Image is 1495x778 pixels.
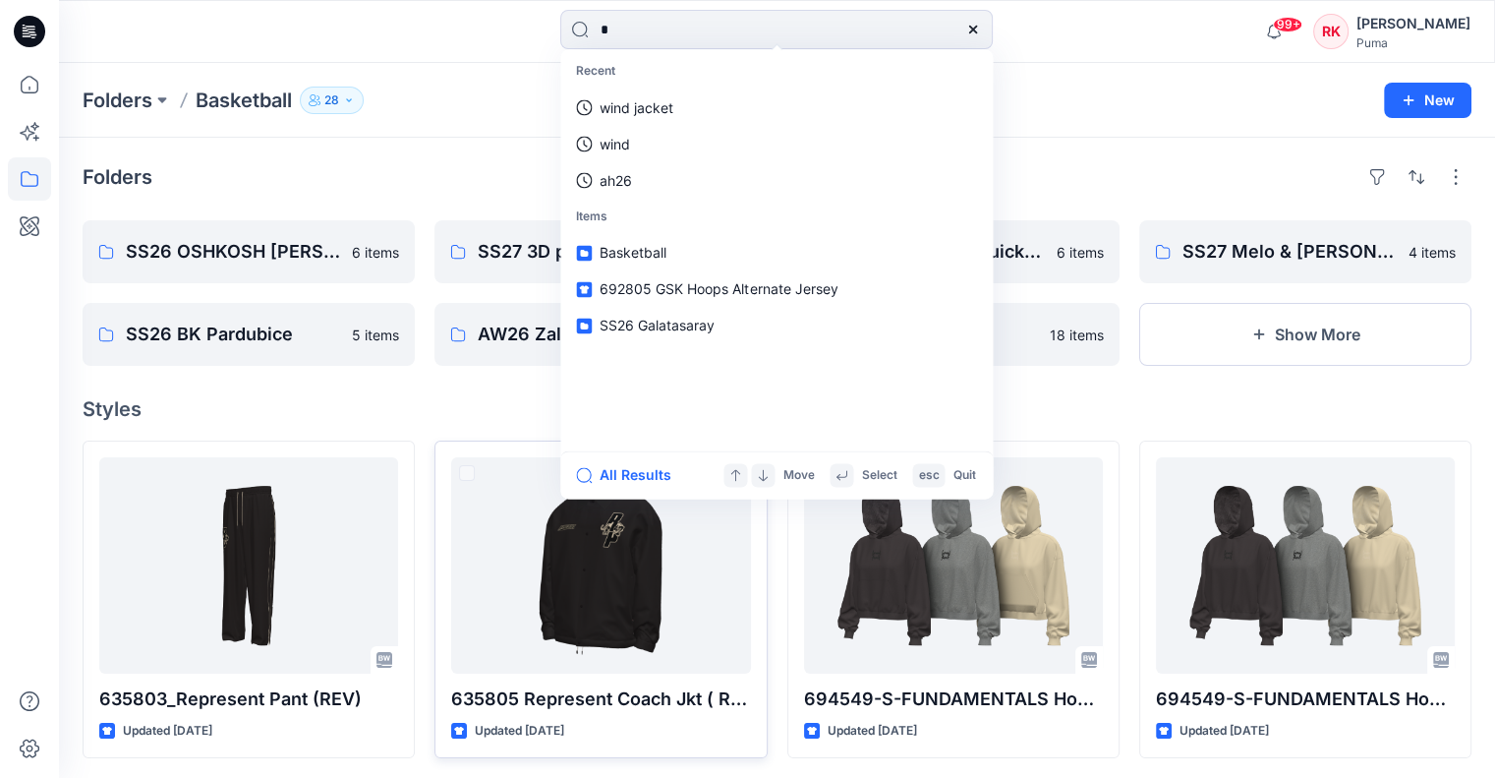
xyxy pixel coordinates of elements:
[828,721,917,742] p: Updated [DATE]
[83,303,415,366] a: SS26 BK Pardubice5 items
[1139,220,1471,283] a: SS27 Melo & [PERSON_NAME]4 items
[1182,238,1397,266] p: SS27 Melo & [PERSON_NAME]
[782,465,814,486] p: Move
[564,271,989,308] a: 692805 GSK Hoops Alternate Jersey
[804,686,1103,713] p: 694549-S-FUNDAMENTALS Hoodie FL W with pocket
[434,220,767,283] a: SS27 3D proto1 item
[600,318,715,334] span: SS26 Galatasaray
[1384,83,1471,118] button: New
[478,238,701,266] p: SS27 3D proto
[1313,14,1349,49] div: RK
[83,220,415,283] a: SS26 OSHKOSH [PERSON_NAME]6 items
[475,721,564,742] p: Updated [DATE]
[564,199,989,235] p: Items
[1273,17,1302,32] span: 99+
[861,465,896,486] p: Select
[1156,686,1455,713] p: 694549-S-FUNDAMENTALS Hoodie FL W without pocket
[451,457,750,674] a: 635805 Represent Coach Jkt ( Rev)
[352,325,399,345] p: 5 items
[196,87,292,114] p: Basketball
[576,463,684,487] button: All Results
[99,686,398,713] p: 635803_Represent Pant (REV)
[434,303,767,366] a: AW26 Zalgiris3 items
[918,465,939,486] p: esc
[564,90,989,126] a: wind jacket
[1156,457,1455,674] a: 694549-S-FUNDAMENTALS Hoodie FL W without pocket
[1409,242,1456,263] p: 4 items
[952,465,975,486] p: Quit
[324,90,339,111] p: 28
[600,134,630,154] p: wind
[1179,721,1269,742] p: Updated [DATE]
[600,245,666,262] span: Basketball
[451,686,750,713] p: 635805 Represent Coach Jkt ( Rev)
[83,165,152,189] h4: Folders
[564,126,989,162] a: wind
[99,457,398,674] a: 635803_Represent Pant (REV)
[123,721,212,742] p: Updated [DATE]
[564,53,989,90] p: Recent
[600,97,673,118] p: wind jacket
[564,162,989,199] a: ah26
[352,242,399,263] p: 6 items
[1057,242,1104,263] p: 6 items
[478,321,692,348] p: AW26 Zalgiris
[1050,325,1104,345] p: 18 items
[300,87,364,114] button: 28
[1139,303,1471,366] button: Show More
[83,397,1471,421] h4: Styles
[83,87,152,114] a: Folders
[564,308,989,344] a: SS26 Galatasaray
[1356,12,1470,35] div: [PERSON_NAME]
[804,457,1103,674] a: 694549-S-FUNDAMENTALS Hoodie FL W with pocket
[564,235,989,271] a: Basketball
[1356,35,1470,50] div: Puma
[126,238,340,266] p: SS26 OSHKOSH [PERSON_NAME]
[600,170,632,191] p: ah26
[600,281,837,298] span: 692805 GSK Hoops Alternate Jersey
[126,321,340,348] p: SS26 BK Pardubice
